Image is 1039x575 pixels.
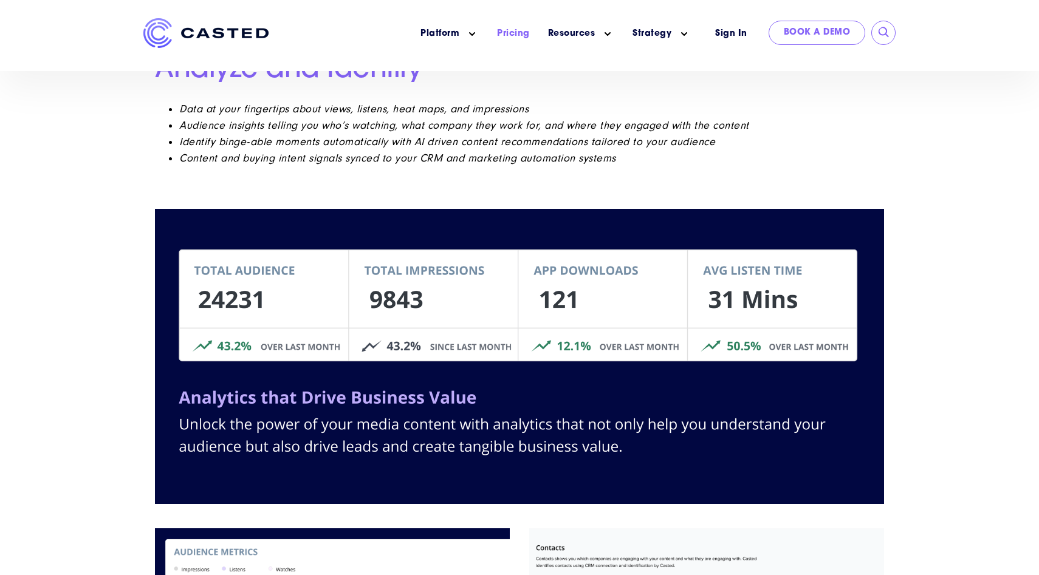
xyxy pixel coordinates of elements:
input: Submit [878,27,890,39]
span: Content and buying intent signals synced to your CRM and marketing automation systems [179,152,616,165]
a: Pricing [497,27,530,40]
nav: Main menu [287,18,700,49]
span: Data at your fingertips about views, listens, heat maps, and impressions [179,103,529,115]
a: Platform [420,27,459,40]
a: Book a Demo [769,21,866,45]
a: Resources [548,27,595,40]
span: Identify binge-able moments automatically with AI driven content recommendations tailored to your... [179,135,715,148]
img: Analaytics that drive business-2 [155,209,884,504]
a: Strategy [633,27,671,40]
img: Casted_Logo_Horizontal_FullColor_PUR_BLUE [143,18,269,48]
a: Sign In [700,21,763,47]
span: Audience insights telling you who’s watching, what company they work for, and where they engaged ... [179,119,749,132]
